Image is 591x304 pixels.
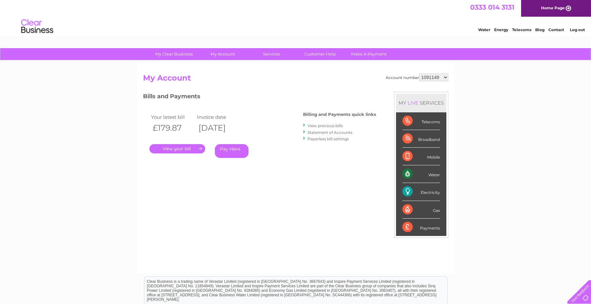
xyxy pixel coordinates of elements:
[535,27,545,32] a: Blog
[406,100,420,106] div: LIVE
[245,48,298,60] a: Services
[402,130,440,148] div: Broadband
[149,121,196,135] th: £179.87
[308,130,352,135] a: Statement of Accounts
[143,74,448,86] h2: My Account
[548,27,564,32] a: Contact
[494,27,508,32] a: Energy
[470,3,514,11] a: 0333 014 3131
[215,144,249,158] a: Pay Here
[21,17,54,36] img: logo.png
[478,27,490,32] a: Water
[195,113,241,121] td: Invoice date
[195,121,241,135] th: [DATE]
[149,144,205,153] a: .
[196,48,249,60] a: My Account
[303,112,376,117] h4: Billing and Payments quick links
[396,94,446,112] div: MY SERVICES
[570,27,585,32] a: Log out
[512,27,531,32] a: Telecoms
[308,136,349,141] a: Paperless bill settings
[402,219,440,236] div: Payments
[148,48,200,60] a: My Clear Business
[402,201,440,219] div: Gas
[143,92,376,103] h3: Bills and Payments
[149,113,196,121] td: Your latest bill
[294,48,347,60] a: Customer Help
[144,4,447,31] div: Clear Business is a trading name of Verastar Limited (registered in [GEOGRAPHIC_DATA] No. 3667643...
[402,148,440,165] div: Mobile
[386,74,448,81] div: Account number
[308,123,343,128] a: View previous bills
[342,48,395,60] a: Make A Payment
[402,112,440,130] div: Telecoms
[402,183,440,201] div: Electricity
[402,165,440,183] div: Water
